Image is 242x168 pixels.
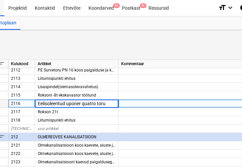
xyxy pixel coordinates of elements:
i: keyboard_arrow_down [226,4,234,12]
span: [TECHNICAL_ID] [11,126,40,131]
span: Olmekanalisatsioon koos kaevete, aluste ja tagasitäitega110 mm [38,143,156,148]
span: Rokson 21t [38,110,58,114]
span: Olmekanalisatsioon koos kaevete, aluste ja tagasitäitega 160mm [38,151,156,156]
span: 9+ [140,3,147,8]
div: 2122 [8,150,35,158]
div: 2116 [8,100,35,108]
span: Lisaspindel(olemasolevavahetus) [38,85,98,89]
span: Olmekanalisatsiooni kaevud paigaldusega komplektis [38,160,135,164]
span: Liitumispunkti ehitus [38,118,75,123]
span: uus artikkel [38,126,58,131]
div: 2117 [8,108,35,116]
iframe: Chat Widget [209,136,242,168]
div: 2123 [8,158,35,166]
span: Liitumispunkti ehitus [38,76,75,81]
div: 2114 [8,83,35,91]
div: 2115 [8,91,35,100]
span: PE Survetoru PN 16 koos paigalduse ja kaevetega [38,68,128,72]
div: Kulukood [8,60,35,68]
div: 212 [8,133,35,141]
div: 2112 [8,66,35,74]
i: format_size [218,4,226,12]
span: Roksoni -8t ekskavaator töötund [38,93,96,98]
div: 2113 [8,74,35,83]
span: 9+ [113,3,120,8]
span: OLMEREOVEE KANALISATSIOON [38,135,96,139]
div: 2118 [8,116,35,125]
div: Artikkel [35,60,118,68]
div: 2121 [8,141,35,150]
